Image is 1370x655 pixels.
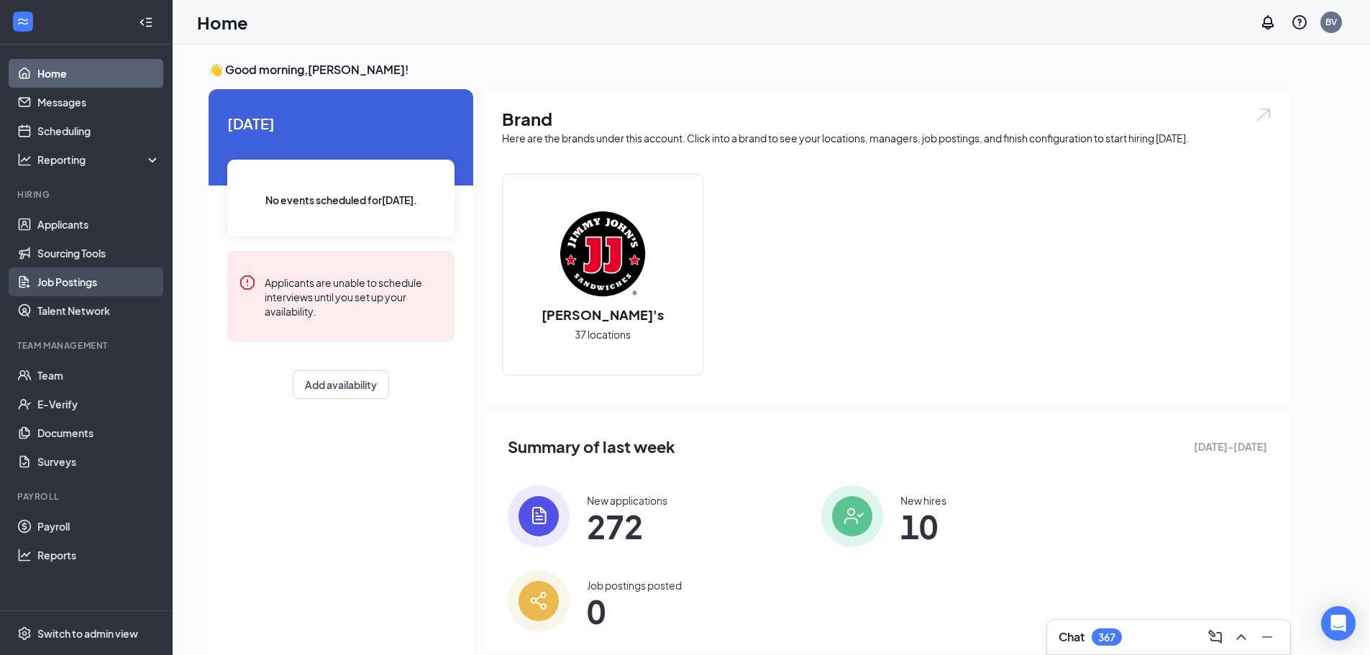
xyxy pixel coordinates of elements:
div: BV [1325,16,1337,28]
h3: 👋 Good morning, [PERSON_NAME] ! [209,62,1290,78]
svg: Settings [17,626,32,641]
a: Payroll [37,512,160,541]
a: Sourcing Tools [37,239,160,267]
h1: Home [197,10,248,35]
svg: Minimize [1259,628,1276,646]
div: New applications [587,493,667,508]
a: Scheduling [37,116,160,145]
span: [DATE] - [DATE] [1194,439,1267,454]
h3: Chat [1059,629,1084,645]
svg: ComposeMessage [1207,628,1224,646]
svg: WorkstreamLogo [16,14,30,29]
div: 367 [1098,631,1115,643]
div: Here are the brands under this account. Click into a brand to see your locations, managers, job p... [502,131,1273,145]
img: Jimmy John's [557,208,649,300]
div: Applicants are unable to schedule interviews until you set up your availability. [265,274,443,319]
span: Summary of last week [508,434,675,459]
span: 37 locations [575,326,631,342]
div: New hires [900,493,946,508]
button: Add availability [293,370,389,399]
svg: Analysis [17,152,32,167]
a: Documents [37,418,160,447]
button: ComposeMessage [1204,626,1227,649]
img: open.6027fd2a22e1237b5b06.svg [1254,106,1273,123]
div: Team Management [17,339,157,352]
a: Job Postings [37,267,160,296]
svg: QuestionInfo [1291,14,1308,31]
span: 10 [900,513,946,539]
div: Reporting [37,152,161,167]
span: [DATE] [227,112,455,134]
div: Switch to admin view [37,626,138,641]
h1: Brand [502,106,1273,131]
a: Messages [37,88,160,116]
div: Hiring [17,188,157,201]
svg: ChevronUp [1233,628,1250,646]
button: ChevronUp [1230,626,1253,649]
span: No events scheduled for [DATE] . [265,192,417,208]
svg: Collapse [139,15,153,29]
div: Payroll [17,490,157,503]
img: icon [821,485,883,547]
img: icon [508,570,570,632]
a: Home [37,59,160,88]
button: Minimize [1256,626,1279,649]
a: Applicants [37,210,160,239]
a: Surveys [37,447,160,476]
a: E-Verify [37,390,160,418]
svg: Error [239,274,256,291]
span: 272 [587,513,667,539]
div: Open Intercom Messenger [1321,606,1356,641]
a: Reports [37,541,160,569]
a: Talent Network [37,296,160,325]
img: icon [508,485,570,547]
a: Team [37,361,160,390]
span: 0 [587,598,682,624]
svg: Notifications [1259,14,1277,31]
h2: [PERSON_NAME]'s [527,306,678,324]
div: Job postings posted [587,578,682,592]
